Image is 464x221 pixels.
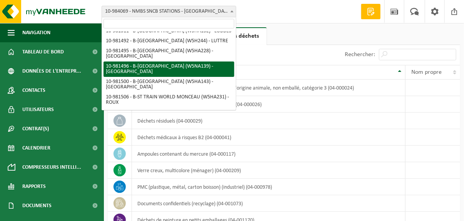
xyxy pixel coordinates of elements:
[22,119,49,138] span: Contrat(s)
[103,108,234,118] li: 10-984071 - STATIONS [GEOGRAPHIC_DATA]
[132,129,406,146] td: déchets médicaux à risques B2 (04-000041)
[220,27,267,45] a: Vos déchets
[132,162,406,179] td: verre creux, multicolore (ménager) (04-000209)
[22,158,81,177] span: Compresseurs intelli...
[22,81,45,100] span: Contacts
[103,92,234,108] li: 10-981506 - B-ST TRAIN WORLD MONCEAU (W5HA231) - ROUX
[103,36,234,46] li: 10-981492 - B-[GEOGRAPHIC_DATA] (W5H244) - LUTTRE
[132,113,406,129] td: déchets résiduels (04-000029)
[22,42,64,61] span: Tableau de bord
[411,69,442,75] span: Nom propre
[132,146,406,162] td: ampoules contenant du mercure (04-000117)
[345,52,375,58] label: Rechercher:
[132,179,406,195] td: PMC (plastique, métal, carton boisson) (industriel) (04-000978)
[102,6,236,17] span: 10-984069 - NMBS SNCB STATIONS - SINT-GILLIS
[22,138,50,158] span: Calendrier
[22,177,46,196] span: Rapports
[22,23,50,42] span: Navigation
[22,196,52,215] span: Documents
[103,77,234,92] li: 10-981500 - B-[GEOGRAPHIC_DATA] (W5HA143) - [GEOGRAPHIC_DATA]
[132,195,406,212] td: documents confidentiels (recyclage) (04-001073)
[132,80,406,96] td: déchet alimentaire, contenant des produits d'origine animale, non emballé, catégorie 3 (04-000024)
[22,100,54,119] span: Utilisateurs
[103,46,234,61] li: 10-981495 - B-[GEOGRAPHIC_DATA] (W5HA228) - [GEOGRAPHIC_DATA]
[132,96,406,113] td: carton et papier, non-conditionné (industriel) (04-000026)
[22,61,81,81] span: Données de l'entrepr...
[103,61,234,77] li: 10-981496 - B-[GEOGRAPHIC_DATA] (W5NA139) - [GEOGRAPHIC_DATA]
